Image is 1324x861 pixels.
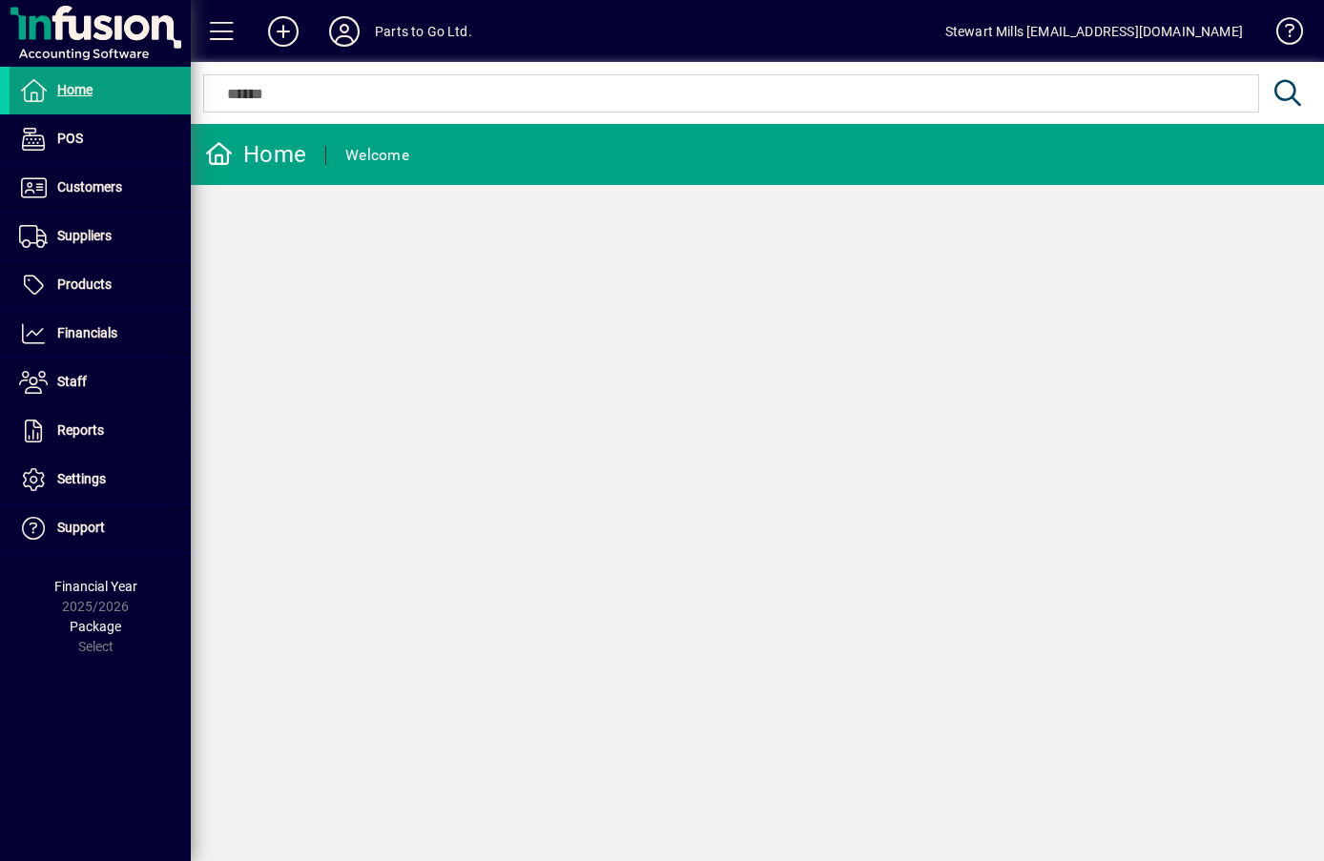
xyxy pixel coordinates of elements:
span: Products [57,277,112,292]
a: POS [10,115,191,163]
span: Customers [57,179,122,195]
a: Support [10,504,191,552]
a: Knowledge Base [1262,4,1300,66]
a: Staff [10,359,191,406]
div: Parts to Go Ltd. [375,16,472,47]
span: Reports [57,422,104,438]
button: Add [253,14,314,49]
span: POS [57,131,83,146]
div: Welcome [345,140,409,171]
div: Home [205,139,306,170]
a: Reports [10,407,191,455]
div: Stewart Mills [EMAIL_ADDRESS][DOMAIN_NAME] [945,16,1243,47]
span: Settings [57,471,106,486]
a: Financials [10,310,191,358]
span: Staff [57,374,87,389]
span: Support [57,520,105,535]
a: Products [10,261,191,309]
span: Financials [57,325,117,340]
span: Package [70,619,121,634]
a: Customers [10,164,191,212]
button: Profile [314,14,375,49]
span: Financial Year [54,579,137,594]
span: Home [57,82,93,97]
a: Settings [10,456,191,503]
a: Suppliers [10,213,191,260]
span: Suppliers [57,228,112,243]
